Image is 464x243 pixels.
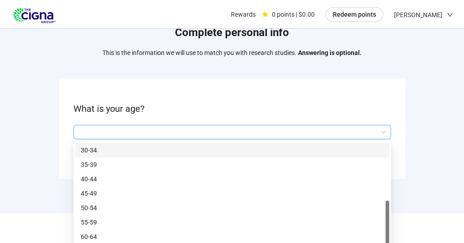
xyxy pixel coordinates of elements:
[81,188,384,198] p: 45-49
[102,48,362,58] p: This is the information we will use to match you with research studies.
[81,232,384,242] p: 60-64
[326,7,383,22] button: Redeem points
[102,24,362,41] h1: Complete personal info
[262,11,268,18] span: star
[81,160,384,170] p: 35-39
[298,49,362,56] strong: Answering is optional.
[81,217,384,227] p: 55-59
[333,9,376,19] span: Redeem points
[447,12,453,18] span: down
[394,0,442,29] span: [PERSON_NAME]
[81,145,384,155] p: 30-34
[74,102,391,116] p: What is your age?
[81,174,384,184] p: 40-44
[81,203,384,213] p: 50-54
